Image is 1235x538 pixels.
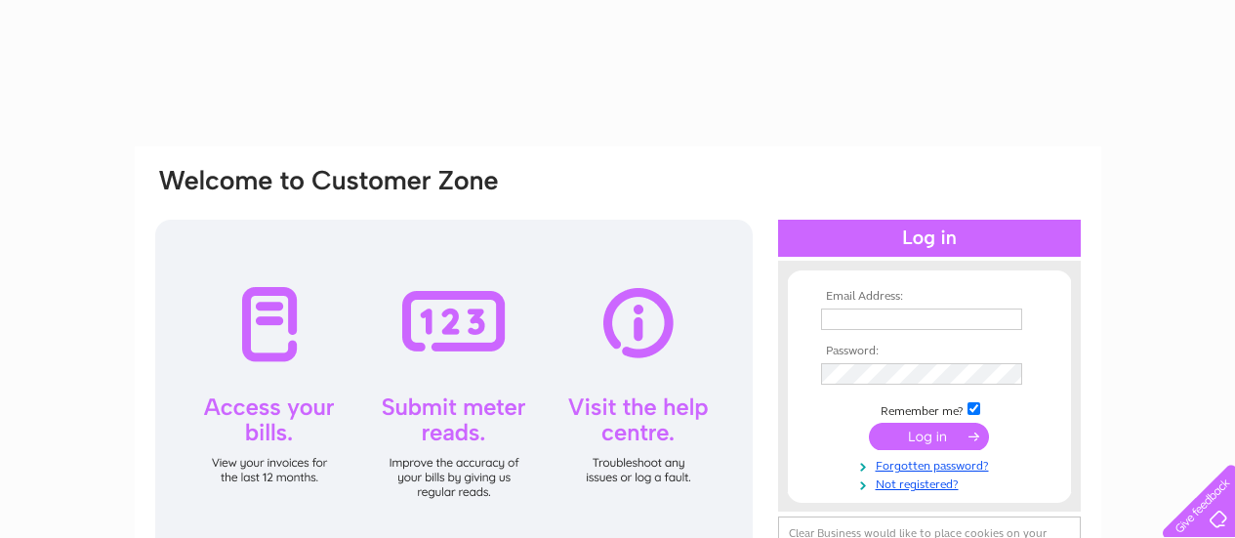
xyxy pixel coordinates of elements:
a: Forgotten password? [821,455,1043,474]
td: Remember me? [816,399,1043,419]
th: Password: [816,345,1043,358]
th: Email Address: [816,290,1043,304]
a: Not registered? [821,474,1043,492]
input: Submit [869,423,989,450]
